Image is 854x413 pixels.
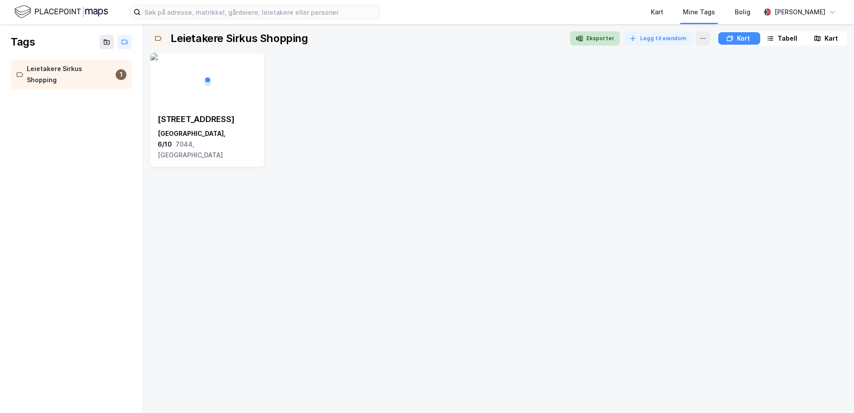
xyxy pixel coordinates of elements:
button: Eksporter [570,31,620,46]
div: Tabell [778,33,797,44]
div: Mine Tags [683,7,715,17]
img: 256x120 [151,53,158,60]
div: Bolig [735,7,750,17]
div: Kart [825,33,838,44]
div: Kart [651,7,663,17]
input: Søk på adresse, matrikkel, gårdeiere, leietakere eller personer [141,5,379,19]
div: Leietakere Sirkus Shopping [171,31,308,46]
div: [STREET_ADDRESS] [158,114,257,125]
div: [PERSON_NAME] [774,7,825,17]
span: 7044, [GEOGRAPHIC_DATA] [158,140,223,159]
div: 1 [116,69,126,80]
div: [GEOGRAPHIC_DATA], 6/10 [158,128,257,160]
iframe: Chat Widget [809,370,854,413]
div: Tags [11,35,35,49]
a: Leietakere Sirkus Shopping1 [11,60,132,89]
div: Leietakere Sirkus Shopping [27,63,112,86]
div: Kort [737,33,750,44]
img: logo.f888ab2527a4732fd821a326f86c7f29.svg [14,4,108,20]
div: Kontrollprogram for chat [809,370,854,413]
button: Legg til eiendom [624,31,692,46]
